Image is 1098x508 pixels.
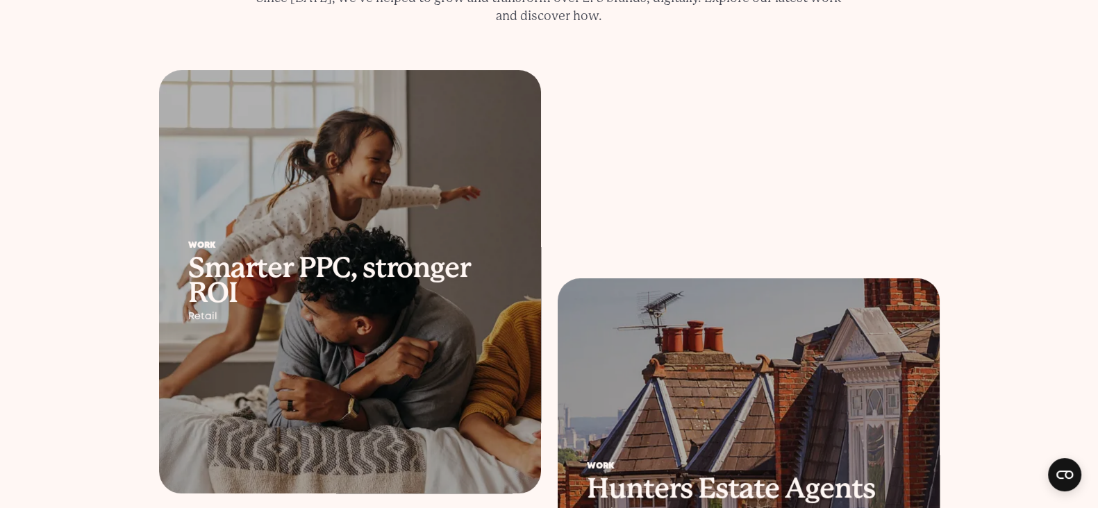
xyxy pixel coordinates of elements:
h2: Smarter PPC, stronger ROI [188,255,512,305]
h2: Hunters Estate Agents [587,476,910,501]
div: Retail [188,311,512,322]
a: Smarter PPC, stronger ROI Work Smarter PPC, stronger ROI Retail [159,70,541,493]
div: Work [587,462,910,471]
div: Work [188,242,512,250]
button: Open CMP widget [1048,458,1081,491]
